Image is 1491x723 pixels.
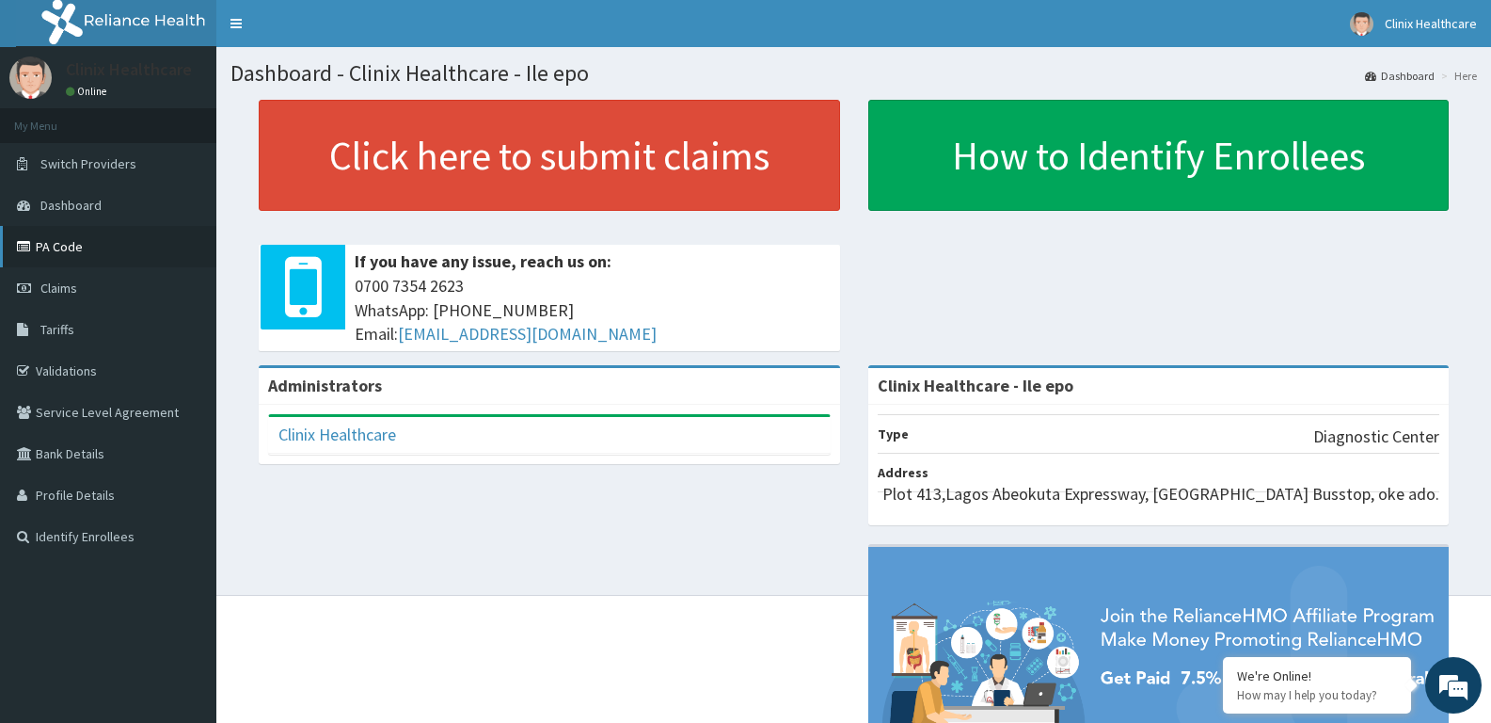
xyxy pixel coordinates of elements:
a: How to Identify Enrollees [868,100,1450,211]
b: Address [878,464,928,481]
span: Tariffs [40,321,74,338]
div: We're Online! [1237,667,1397,684]
li: Here [1436,68,1477,84]
a: [EMAIL_ADDRESS][DOMAIN_NAME] [398,323,657,345]
strong: Clinix Healthcare - Ile epo [878,375,1073,396]
span: Dashboard [40,197,102,214]
p: Diagnostic Center [1313,425,1439,449]
a: Click here to submit claims [259,100,840,211]
b: If you have any issue, reach us on: [355,250,611,272]
span: 0700 7354 2623 WhatsApp: [PHONE_NUMBER] Email: [355,274,831,346]
span: Clinix Healthcare [1385,15,1477,32]
p: Plot 413,Lagos Abeokuta Expressway, [GEOGRAPHIC_DATA] Busstop, oke ado. [882,482,1439,506]
span: Switch Providers [40,155,136,172]
img: User Image [9,56,52,99]
span: Claims [40,280,77,297]
a: Online [66,85,111,98]
a: Clinix Healthcare [278,424,396,445]
p: Clinix Healthcare [66,61,192,78]
img: User Image [1350,12,1373,36]
b: Type [878,426,909,442]
h1: Dashboard - Clinix Healthcare - Ile epo [230,61,1477,86]
a: Dashboard [1365,68,1435,84]
p: How may I help you today? [1237,687,1397,703]
b: Administrators [268,375,382,396]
